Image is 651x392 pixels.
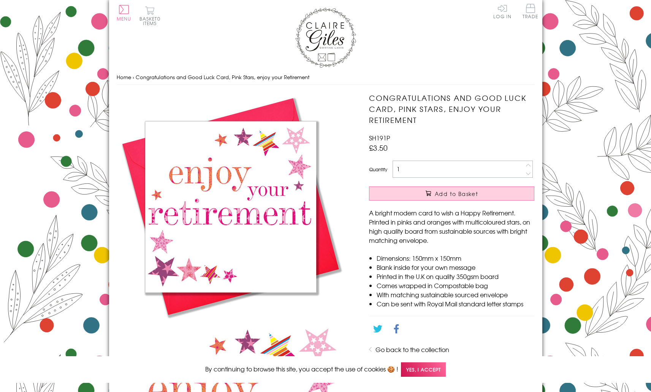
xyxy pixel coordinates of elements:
[523,4,539,19] span: Trade
[375,345,449,354] a: Go back to the collection
[139,6,160,25] button: Basket0 items
[369,208,534,245] p: A bright modern card to wish a Happy Retirement. Printed in pinks and oranges with multicoloured ...
[369,142,388,153] span: £3.50
[377,253,534,263] li: Dimensions: 150mm x 150mm
[136,73,309,81] span: Congratulations and Good Luck Card, Pink Stars, enjoy your Retirement
[133,73,134,81] span: ›
[435,190,478,198] span: Add to Basket
[117,15,131,22] span: Menu
[369,133,390,142] span: SH191P
[369,166,387,173] label: Quantity
[377,290,534,299] li: With matching sustainable sourced envelope
[369,186,534,201] button: Add to Basket
[377,263,534,272] li: Blank inside for your own message
[117,92,345,321] img: Congratulations and Good Luck Card, Pink Stars, enjoy your Retirement
[143,15,160,27] span: 0 items
[377,299,534,308] li: Can be sent with Royal Mail standard letter stamps
[523,4,539,20] a: Trade
[377,281,534,290] li: Comes wrapped in Compostable bag
[377,272,534,281] li: Printed in the U.K on quality 350gsm board
[117,73,131,81] a: Home
[117,70,535,85] nav: breadcrumbs
[369,92,534,125] h1: Congratulations and Good Luck Card, Pink Stars, enjoy your Retirement
[493,4,512,19] a: Log In
[401,362,446,377] span: Yes, I accept
[295,8,356,68] img: Claire Giles Greetings Cards
[117,5,131,21] button: Menu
